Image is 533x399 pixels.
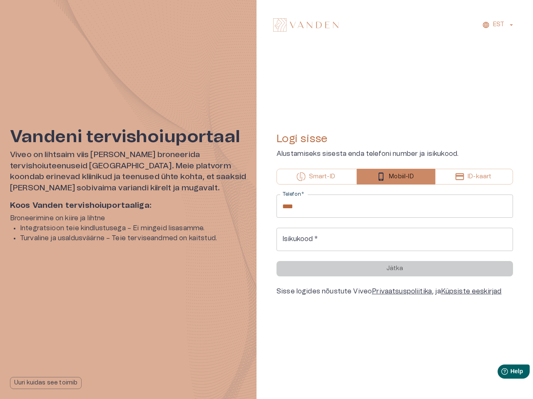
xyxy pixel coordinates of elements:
button: Uuri kuidas see toimib [10,377,82,389]
p: Uuri kuidas see toimib [14,379,77,387]
h4: Logi sisse [276,132,513,145]
button: EST [481,19,516,31]
div: Sisse logides nõustute Viveo , ja [276,286,513,296]
label: Telefon [282,191,304,198]
p: ID-kaart [468,172,491,181]
button: Mobiil-ID [357,169,436,185]
a: Küpsiste eeskirjad [441,288,502,295]
p: EST [493,20,504,29]
p: Smart-ID [309,172,335,181]
iframe: Help widget launcher [468,361,533,384]
a: Privaatsuspoliitika [372,288,432,295]
button: ID-kaart [435,169,513,185]
img: Vanden logo [273,18,339,32]
p: Mobiil-ID [389,172,413,181]
p: Alustamiseks sisesta enda telefoni number ja isikukood. [276,149,513,159]
button: Smart-ID [276,169,357,185]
